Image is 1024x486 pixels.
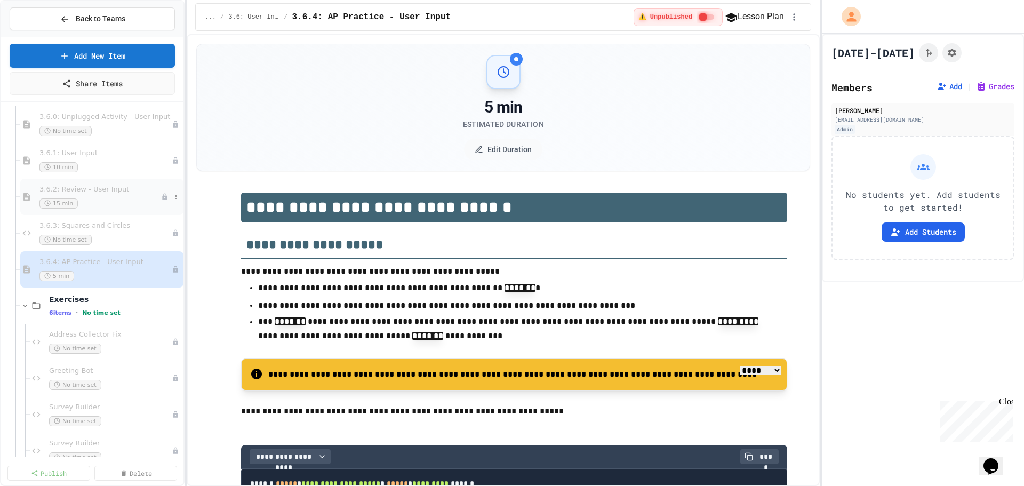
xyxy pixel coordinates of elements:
[172,375,179,382] div: Unpublished
[49,367,172,376] span: Greeting Bot
[49,380,101,390] span: No time set
[937,81,962,92] button: Add
[39,271,74,281] span: 5 min
[39,149,172,158] span: 3.6.1: User Input
[835,125,855,134] div: Admin
[161,193,169,201] div: Unpublished
[172,411,179,418] div: Unpublished
[49,403,172,412] span: Survey Builder
[976,81,1014,92] button: Grades
[49,330,172,339] span: Address Collector Fix
[831,45,915,60] h1: [DATE]-[DATE]
[49,416,101,426] span: No time set
[831,80,873,95] h2: Members
[10,7,175,30] button: Back to Teams
[172,447,179,455] div: Unpublished
[966,80,972,93] span: |
[76,308,78,317] span: •
[4,4,74,68] div: Chat with us now!Close
[634,8,723,26] div: ⚠️ Students cannot see this content! Click the toggle to publish it and make it visible to your c...
[171,192,181,202] button: More options
[49,309,71,316] span: 6 items
[49,344,101,354] span: No time set
[835,106,1011,115] div: [PERSON_NAME]
[830,4,863,29] div: My Account
[39,258,172,267] span: 3.6.4: AP Practice - User Input
[942,43,962,62] button: Assignment Settings
[49,452,101,463] span: No time set
[638,13,692,21] span: ⚠️ Unpublished
[39,162,78,172] span: 10 min
[292,11,451,23] span: 3.6.4: AP Practice - User Input
[725,10,784,23] button: Lesson Plan
[228,13,279,21] span: 3.6: User Input
[172,338,179,346] div: Unpublished
[841,188,1005,214] p: No students yet. Add students to get started!
[172,157,179,164] div: Unpublished
[935,397,1013,442] iframe: chat widget
[10,44,175,68] a: Add New Item
[172,121,179,128] div: Unpublished
[39,221,172,230] span: 3.6.3: Squares and Circles
[463,98,544,117] div: 5 min
[94,466,177,481] a: Delete
[882,222,965,242] button: Add Students
[835,116,1011,124] div: [EMAIL_ADDRESS][DOMAIN_NAME]
[979,443,1013,475] iframe: chat widget
[464,139,542,160] button: Edit Duration
[463,119,544,130] div: Estimated Duration
[39,198,78,209] span: 15 min
[172,266,179,273] div: Unpublished
[39,185,161,194] span: 3.6.2: Review - User Input
[7,466,90,481] a: Publish
[284,13,287,21] span: /
[76,13,125,25] span: Back to Teams
[49,439,172,448] span: Survey Builder
[39,113,172,122] span: 3.6.0: Unplugged Activity - User Input
[919,43,938,62] button: Click to see fork details
[10,72,175,95] a: Share Items
[220,13,224,21] span: /
[204,13,216,21] span: ...
[172,229,179,237] div: Unpublished
[39,235,92,245] span: No time set
[39,126,92,136] span: No time set
[49,294,181,304] span: Exercises
[82,309,121,316] span: No time set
